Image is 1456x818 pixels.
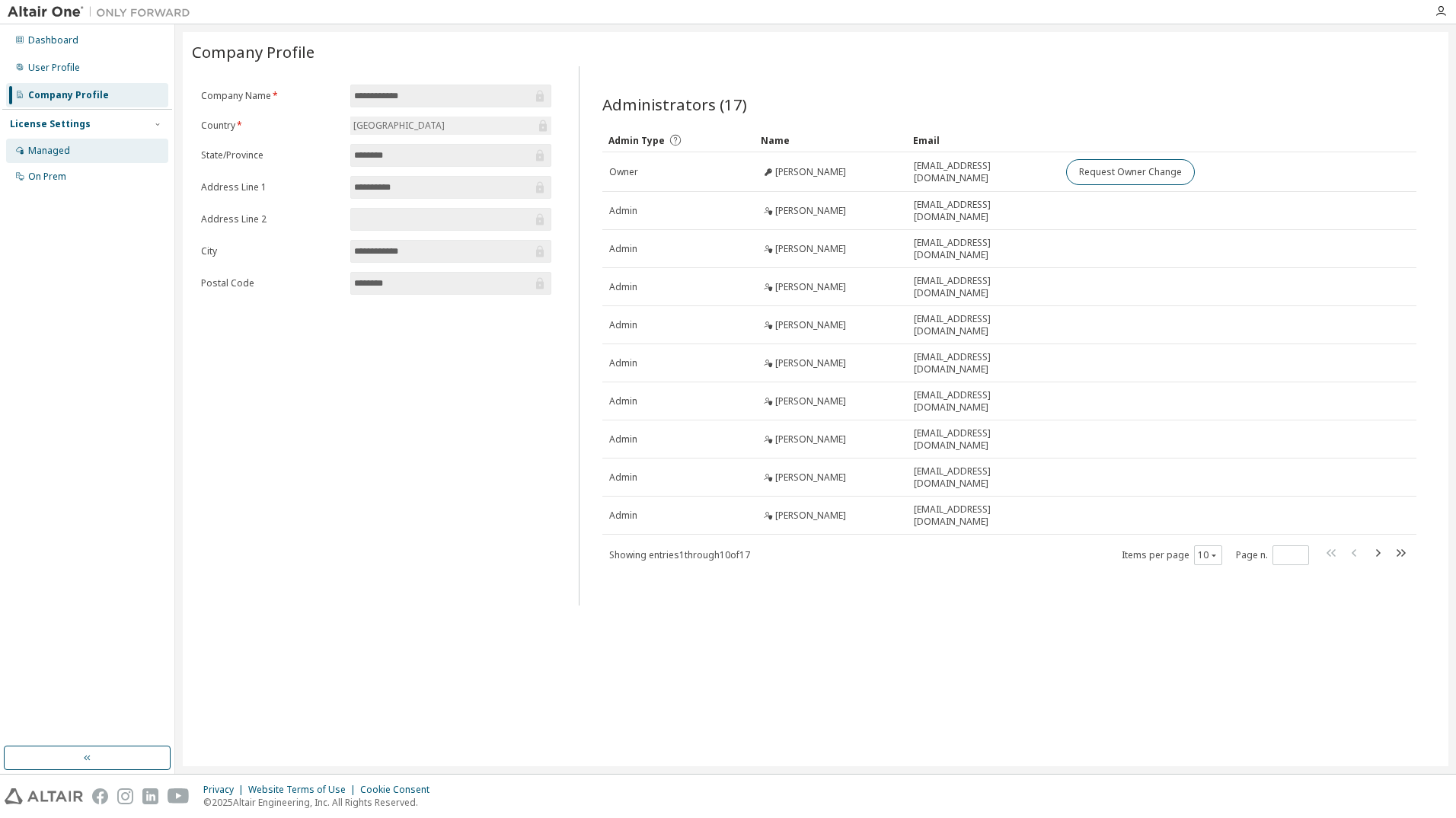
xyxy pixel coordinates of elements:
[28,34,78,46] div: Dashboard
[775,319,846,331] span: [PERSON_NAME]
[609,433,637,446] span: Admin
[201,120,341,132] label: Country
[360,784,439,796] div: Cookie Consent
[914,275,1052,299] span: [EMAIL_ADDRESS][DOMAIN_NAME]
[609,548,750,561] span: Showing entries 1 through 10 of 17
[28,62,80,74] div: User Profile
[1122,545,1222,565] span: Items per page
[775,433,846,446] span: [PERSON_NAME]
[775,281,846,293] span: [PERSON_NAME]
[350,117,551,135] div: [GEOGRAPHIC_DATA]
[201,149,341,161] label: State/Province
[775,395,846,407] span: [PERSON_NAME]
[201,90,341,102] label: Company Name
[28,89,109,101] div: Company Profile
[609,319,637,331] span: Admin
[775,510,846,522] span: [PERSON_NAME]
[28,145,70,157] div: Managed
[28,171,66,183] div: On Prem
[609,471,637,484] span: Admin
[913,128,1053,152] div: Email
[914,160,1052,184] span: [EMAIL_ADDRESS][DOMAIN_NAME]
[609,510,637,522] span: Admin
[5,788,83,804] img: altair_logo.svg
[775,471,846,484] span: [PERSON_NAME]
[92,788,108,804] img: facebook.svg
[761,128,901,152] div: Name
[602,94,747,115] span: Administrators (17)
[201,245,341,257] label: City
[8,5,198,20] img: Altair One
[1198,549,1218,561] button: 10
[609,205,637,217] span: Admin
[775,166,846,178] span: [PERSON_NAME]
[609,243,637,255] span: Admin
[914,199,1052,223] span: [EMAIL_ADDRESS][DOMAIN_NAME]
[201,277,341,289] label: Postal Code
[117,788,133,804] img: instagram.svg
[609,357,637,369] span: Admin
[775,205,846,217] span: [PERSON_NAME]
[914,427,1052,452] span: [EMAIL_ADDRESS][DOMAIN_NAME]
[609,281,637,293] span: Admin
[609,395,637,407] span: Admin
[248,784,360,796] div: Website Terms of Use
[1236,545,1309,565] span: Page n.
[914,503,1052,528] span: [EMAIL_ADDRESS][DOMAIN_NAME]
[1066,159,1195,185] button: Request Owner Change
[142,788,158,804] img: linkedin.svg
[10,118,91,130] div: License Settings
[203,796,439,809] p: © 2025 Altair Engineering, Inc. All Rights Reserved.
[351,117,447,134] div: [GEOGRAPHIC_DATA]
[914,389,1052,414] span: [EMAIL_ADDRESS][DOMAIN_NAME]
[914,465,1052,490] span: [EMAIL_ADDRESS][DOMAIN_NAME]
[914,351,1052,375] span: [EMAIL_ADDRESS][DOMAIN_NAME]
[201,181,341,193] label: Address Line 1
[608,134,665,147] span: Admin Type
[203,784,248,796] div: Privacy
[914,313,1052,337] span: [EMAIL_ADDRESS][DOMAIN_NAME]
[914,237,1052,261] span: [EMAIL_ADDRESS][DOMAIN_NAME]
[775,243,846,255] span: [PERSON_NAME]
[609,166,638,178] span: Owner
[192,41,315,62] span: Company Profile
[775,357,846,369] span: [PERSON_NAME]
[168,788,190,804] img: youtube.svg
[201,213,341,225] label: Address Line 2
